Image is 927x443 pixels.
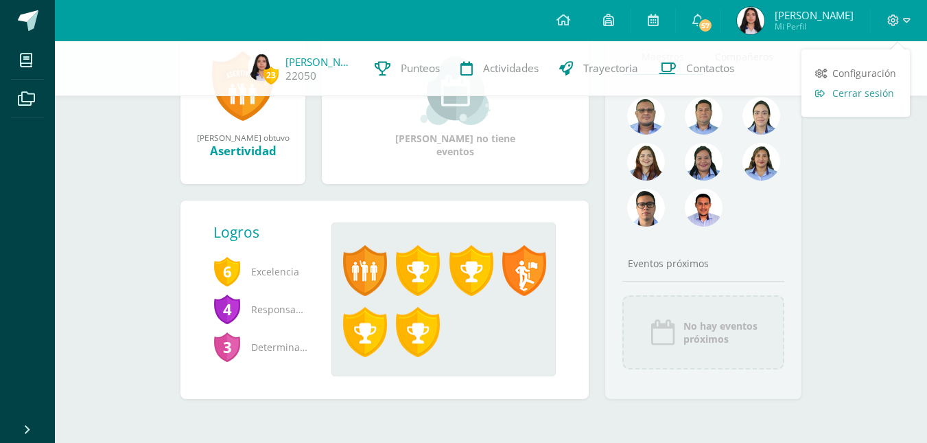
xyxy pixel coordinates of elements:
span: Responsabilidad [213,291,309,328]
span: 57 [698,18,713,33]
img: a9adb280a5deb02de052525b0213cdb9.png [627,143,665,181]
span: Trayectoria [583,61,638,76]
div: Eventos próximos [622,257,784,270]
span: Actividades [483,61,539,76]
span: 4 [213,293,241,325]
span: Cerrar sesión [832,87,894,100]
img: 4a7f7f1a360f3d8e2a3425f4c4febaf9.png [685,143,723,181]
span: Configuración [832,67,896,80]
div: [PERSON_NAME] obtuvo [194,132,292,143]
img: 99962f3fa423c9b8099341731b303440.png [627,97,665,135]
a: Trayectoria [549,41,648,96]
a: [PERSON_NAME] [285,55,354,69]
img: cc0c97458428ff7fb5cd31c6f23e5075.png [685,189,723,227]
span: 3 [213,331,241,363]
img: a01a7cb88695f208475393b266728c8f.png [737,7,764,34]
span: Punteos [401,61,440,76]
a: Contactos [648,41,744,96]
span: 6 [213,255,241,287]
img: 375aecfb130304131abdbe7791f44736.png [742,97,780,135]
a: Actividades [450,41,549,96]
span: Mi Perfil [775,21,854,32]
img: a01a7cb88695f208475393b266728c8f.png [248,54,275,81]
img: b3275fa016b95109afc471d3b448d7ac.png [627,189,665,227]
a: 22050 [285,69,316,83]
span: Excelencia [213,253,309,291]
img: 2ac039123ac5bd71a02663c3aa063ac8.png [685,97,723,135]
img: event_icon.png [649,319,677,346]
img: 72fdff6db23ea16c182e3ba03ce826f1.png [742,143,780,181]
span: No hay eventos próximos [683,319,758,345]
div: Asertividad [194,143,292,159]
span: 23 [263,67,279,84]
span: [PERSON_NAME] [775,8,854,22]
a: Punteos [364,41,450,96]
div: Logros [213,223,320,242]
a: Cerrar sesión [801,83,910,103]
span: Determinación [213,328,309,366]
div: [PERSON_NAME] no tiene eventos [387,56,524,158]
a: Configuración [801,63,910,83]
span: Contactos [686,61,734,76]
